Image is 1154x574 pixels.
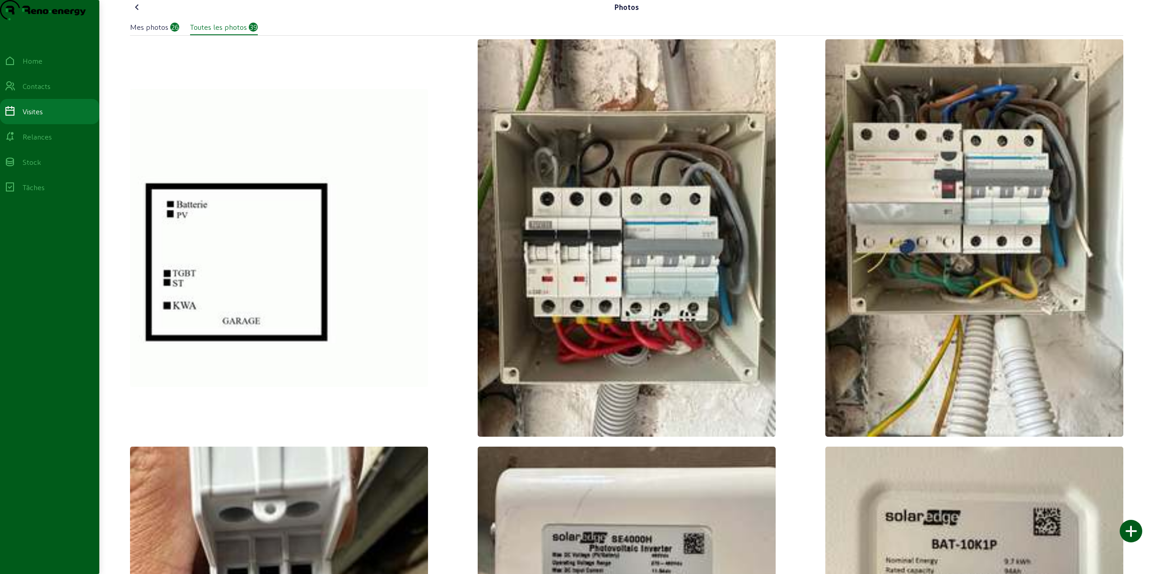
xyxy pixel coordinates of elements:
div: 39 [249,23,258,32]
div: Toutes les photos [190,22,247,33]
div: Stock [23,157,41,168]
div: Contacts [23,81,51,92]
div: Photos [614,2,639,13]
div: Mes photos [130,22,168,33]
div: Home [23,56,42,66]
div: Tâches [23,182,45,193]
div: Visites [23,106,43,117]
div: Relances [23,131,52,142]
img: thb_55a580de-6548-d1bf-8759-34adad8406e2.jpeg [825,39,1123,437]
img: thb_23c82e28-b320-0764-2d20-5156ad5101a9.jpeg [478,39,776,437]
img: thb_8c312fd1-cca2-2b60-25ac-ae75647f2abc.jpeg [130,89,428,387]
div: 26 [170,23,179,32]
